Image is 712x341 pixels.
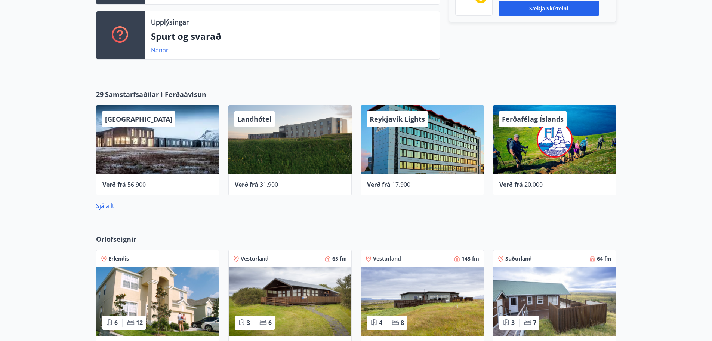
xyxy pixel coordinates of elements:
[151,17,189,27] p: Upplýsingar
[247,319,250,327] span: 3
[533,319,536,327] span: 7
[96,267,219,336] img: Paella dish
[114,319,118,327] span: 6
[361,267,484,336] img: Paella dish
[392,180,410,189] span: 17.900
[462,255,479,262] span: 143 fm
[379,319,382,327] span: 4
[367,180,391,189] span: Verð frá
[332,255,347,262] span: 65 fm
[151,30,434,43] p: Spurt og svarað
[151,46,169,54] a: Nánar
[401,319,404,327] span: 8
[505,255,532,262] span: Suðurland
[229,267,351,336] img: Paella dish
[235,180,258,189] span: Verð frá
[136,319,143,327] span: 12
[524,180,543,189] span: 20.000
[499,1,599,16] button: Sækja skírteini
[493,267,616,336] img: Paella dish
[105,115,172,124] span: [GEOGRAPHIC_DATA]
[96,234,136,244] span: Orlofseignir
[370,115,425,124] span: Reykjavík Lights
[499,180,523,189] span: Verð frá
[373,255,401,262] span: Vesturland
[511,319,515,327] span: 3
[96,202,114,210] a: Sjá allt
[108,255,129,262] span: Erlendis
[96,89,104,99] span: 29
[260,180,278,189] span: 31.900
[597,255,611,262] span: 64 fm
[237,115,272,124] span: Landhótel
[268,319,272,327] span: 6
[127,180,146,189] span: 56.900
[105,89,206,99] span: Samstarfsaðilar í Ferðaávísun
[502,115,564,124] span: Ferðafélag Íslands
[241,255,269,262] span: Vesturland
[102,180,126,189] span: Verð frá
